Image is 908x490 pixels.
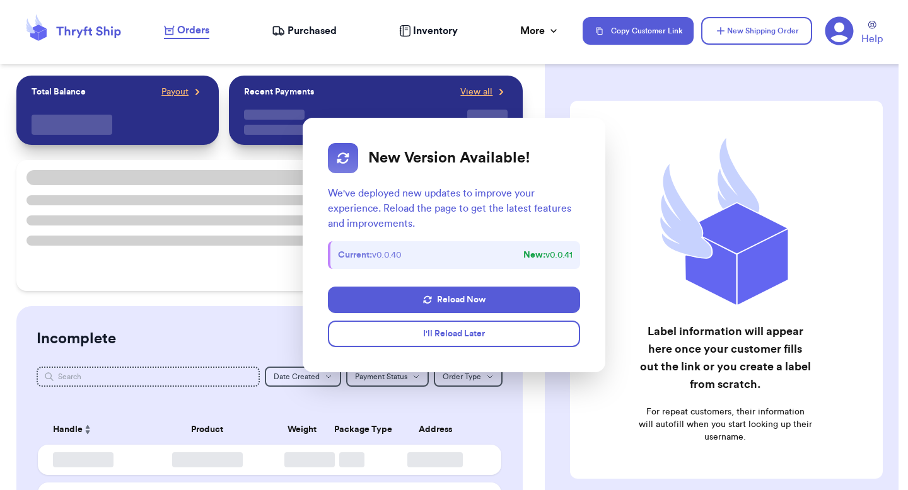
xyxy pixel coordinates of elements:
strong: New: [523,251,545,259]
button: Reload Now [328,287,580,313]
h2: New Version Available! [368,149,530,168]
span: v 0.0.40 [338,249,402,261]
span: v 0.0.41 [523,249,573,261]
strong: Current: [338,251,372,259]
button: I'll Reload Later [328,321,580,347]
p: We've deployed new updates to improve your experience. Reload the page to get the latest features... [328,186,580,231]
